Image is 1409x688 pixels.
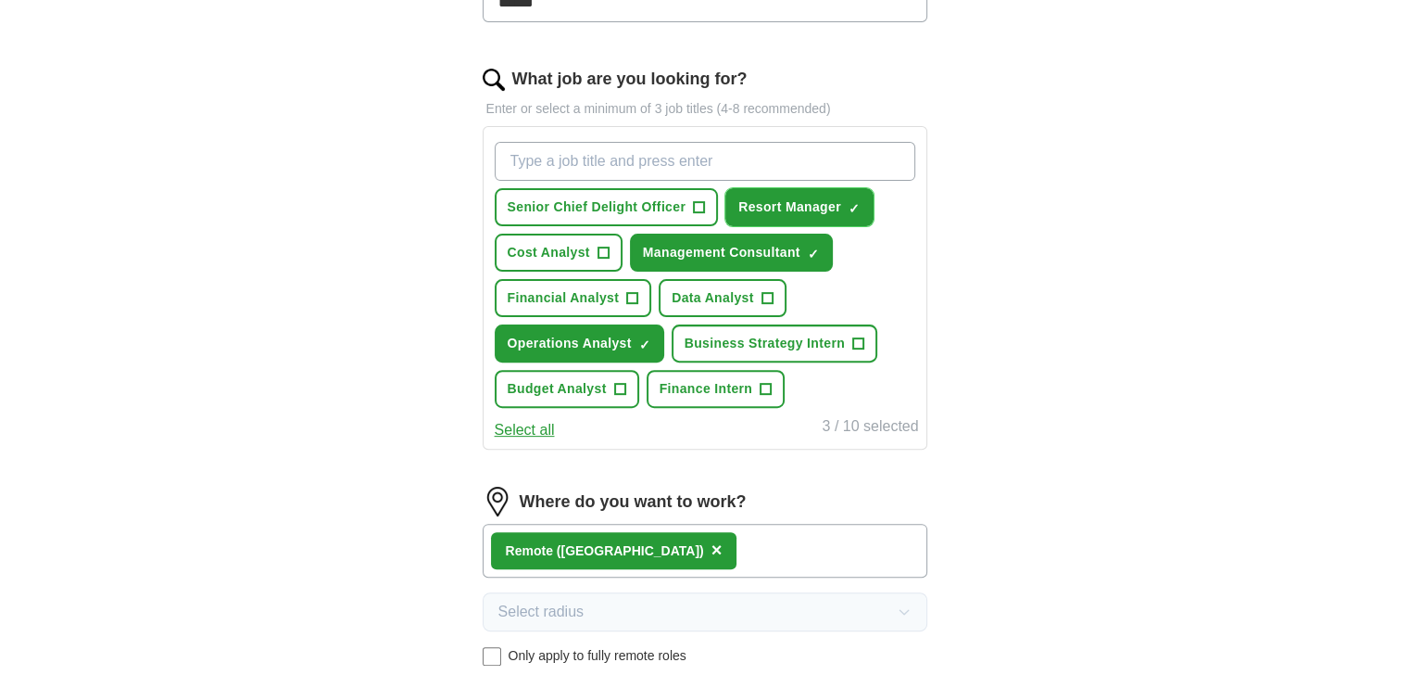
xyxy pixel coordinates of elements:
[660,379,753,399] span: Finance Intern
[520,490,747,515] label: Where do you want to work?
[495,188,719,226] button: Senior Chief Delight Officer
[509,646,686,666] span: Only apply to fully remote roles
[508,243,590,262] span: Cost Analyst
[483,99,927,119] p: Enter or select a minimum of 3 job titles (4-8 recommended)
[508,379,607,399] span: Budget Analyst
[508,197,686,217] span: Senior Chief Delight Officer
[495,419,555,441] button: Select all
[495,370,639,408] button: Budget Analyst
[647,370,786,408] button: Finance Intern
[495,279,652,317] button: Financial Analyst
[483,592,927,631] button: Select radius
[498,601,585,623] span: Select radius
[508,334,632,353] span: Operations Analyst
[822,415,918,441] div: 3 / 10 selected
[495,142,915,181] input: Type a job title and press enter
[659,279,786,317] button: Data Analyst
[738,197,841,217] span: Resort Manager
[512,67,748,92] label: What job are you looking for?
[483,647,501,666] input: Only apply to fully remote roles
[639,338,650,352] span: ✓
[685,334,845,353] span: Business Strategy Intern
[630,234,833,272] button: Management Consultant✓
[808,247,819,261] span: ✓
[849,201,860,216] span: ✓
[711,537,723,565] button: ×
[483,69,505,91] img: search.png
[711,540,723,560] span: ×
[508,288,620,308] span: Financial Analyst
[725,188,874,226] button: Resort Manager✓
[672,288,754,308] span: Data Analyst
[643,243,800,262] span: Management Consultant
[483,487,512,516] img: location.png
[495,234,623,272] button: Cost Analyst
[495,325,664,363] button: Operations Analyst✓
[672,325,877,363] button: Business Strategy Intern
[506,541,704,561] div: Remote ([GEOGRAPHIC_DATA])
